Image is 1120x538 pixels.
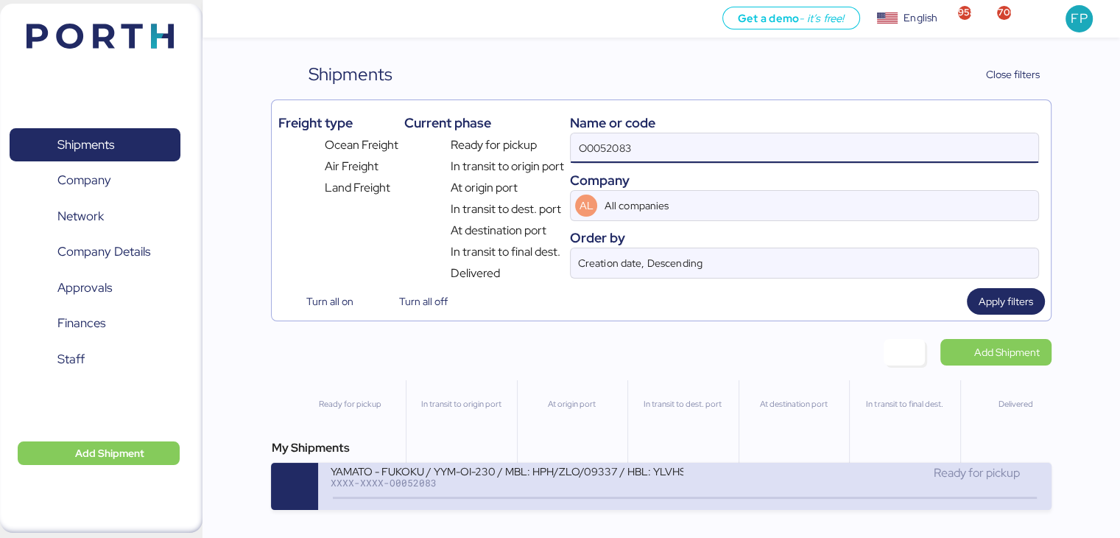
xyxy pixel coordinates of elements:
div: Delivered [967,398,1064,411]
span: At destination port [451,222,546,240]
div: Freight type [278,113,398,133]
span: Turn all off [399,293,448,310]
span: In transit to final dest. [451,243,560,261]
span: In transit to dest. port [451,200,561,218]
button: Add Shipment [18,441,180,465]
div: Shipments [309,61,392,88]
span: Ready for pickup [933,465,1019,481]
span: AL [580,198,594,214]
span: Add Shipment [75,444,144,462]
span: Air Freight [325,158,378,175]
span: Turn all on [306,293,353,310]
div: Company [570,170,1038,190]
input: AL [602,191,996,220]
a: Add Shipment [940,339,1052,366]
a: Shipments [10,128,180,162]
button: Turn all off [371,288,459,315]
a: Approvals [10,271,180,305]
span: In transit to origin port [451,158,564,175]
div: In transit to origin port [412,398,510,411]
span: Apply filters [979,293,1033,310]
div: In transit to dest. port [634,398,731,411]
span: Close filters [986,66,1040,83]
span: Company Details [57,241,150,262]
div: Order by [570,228,1038,248]
div: English [904,10,937,26]
a: Finances [10,307,180,340]
a: Company Details [10,235,180,269]
a: Staff [10,343,180,377]
span: At origin port [451,179,518,197]
div: Ready for pickup [300,398,398,411]
div: My Shipments [271,439,1051,457]
span: Ready for pickup [451,136,537,154]
span: Approvals [57,277,112,298]
div: YAMATO - FUKOKU / YYM-OI-230 / MBL: HPH/ZLO/09337 / HBL: YLVHS5082814 / LCL [330,464,683,477]
button: Apply filters [967,288,1045,315]
span: Network [57,206,104,227]
span: Add Shipment [974,343,1040,361]
span: Staff [57,349,85,370]
button: Menu [211,7,236,32]
span: Finances [57,312,105,334]
button: Close filters [956,61,1052,88]
span: Company [57,170,111,191]
a: Company [10,164,180,198]
a: Network [10,200,180,234]
div: At destination port [745,398,842,411]
div: XXXX-XXXX-O0052083 [330,478,683,488]
div: In transit to final dest. [856,398,953,411]
div: Name or code [570,113,1038,133]
span: Ocean Freight [325,136,398,154]
span: Land Freight [325,179,390,197]
span: Delivered [451,265,500,282]
div: Current phase [404,113,564,133]
span: FP [1071,9,1087,28]
button: Turn all on [278,288,364,315]
div: At origin port [524,398,621,411]
span: Shipments [57,134,114,156]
